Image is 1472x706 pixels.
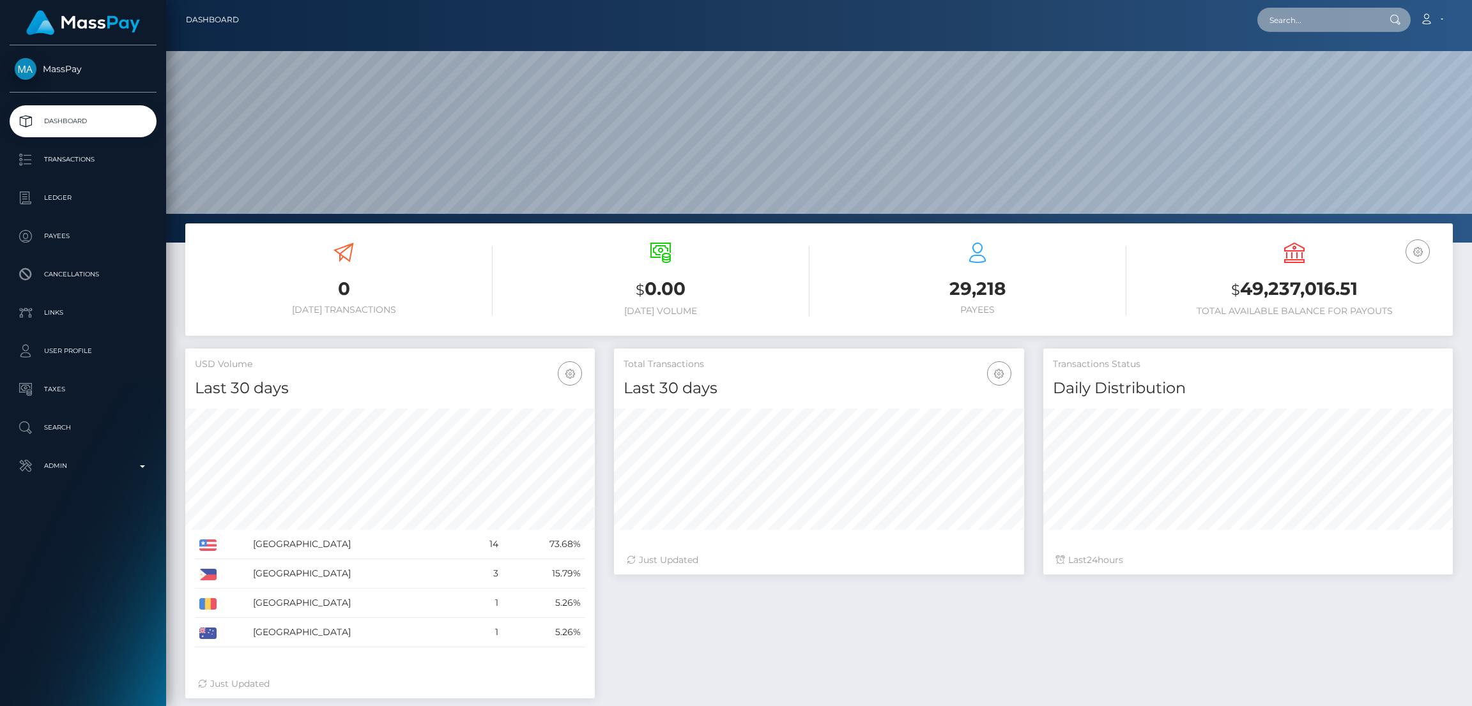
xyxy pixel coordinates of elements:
[1087,554,1098,566] span: 24
[249,589,466,618] td: [GEOGRAPHIC_DATA]
[15,342,151,361] p: User Profile
[199,627,217,639] img: AU.png
[199,598,217,610] img: RO.png
[15,150,151,169] p: Transactions
[15,58,36,80] img: MassPay
[10,182,157,214] a: Ledger
[466,589,503,618] td: 1
[1146,276,1443,303] h3: 49,237,016.51
[1053,377,1443,400] h4: Daily Distribution
[15,188,151,207] p: Ledger
[624,377,1014,400] h4: Last 30 days
[195,276,493,301] h3: 0
[503,589,585,618] td: 5.26%
[466,530,503,559] td: 14
[15,418,151,437] p: Search
[829,304,1126,315] h6: Payees
[1053,358,1443,371] h5: Transactions Status
[466,618,503,647] td: 1
[1146,306,1443,317] h6: Total Available Balance for Payouts
[186,6,239,33] a: Dashboard
[249,530,466,559] td: [GEOGRAPHIC_DATA]
[199,539,217,551] img: US.png
[15,112,151,131] p: Dashboard
[10,63,157,75] span: MassPay
[249,618,466,647] td: [GEOGRAPHIC_DATA]
[503,530,585,559] td: 73.68%
[199,569,217,580] img: PH.png
[466,559,503,589] td: 3
[829,276,1126,301] h3: 29,218
[10,412,157,444] a: Search
[1056,553,1440,567] div: Last hours
[10,335,157,367] a: User Profile
[10,259,157,290] a: Cancellations
[26,10,140,35] img: MassPay Logo
[10,450,157,482] a: Admin
[195,304,493,315] h6: [DATE] Transactions
[10,220,157,252] a: Payees
[15,380,151,399] p: Taxes
[15,227,151,246] p: Payees
[627,553,1011,567] div: Just Updated
[512,276,809,303] h3: 0.00
[636,281,645,299] small: $
[10,373,157,405] a: Taxes
[624,358,1014,371] h5: Total Transactions
[195,377,585,400] h4: Last 30 days
[249,559,466,589] td: [GEOGRAPHIC_DATA]
[15,303,151,322] p: Links
[503,559,585,589] td: 15.79%
[198,677,582,691] div: Just Updated
[1257,8,1377,32] input: Search...
[15,456,151,476] p: Admin
[195,358,585,371] h5: USD Volume
[15,265,151,284] p: Cancellations
[512,306,809,317] h6: [DATE] Volume
[10,105,157,137] a: Dashboard
[1231,281,1240,299] small: $
[10,144,157,176] a: Transactions
[503,618,585,647] td: 5.26%
[10,297,157,329] a: Links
